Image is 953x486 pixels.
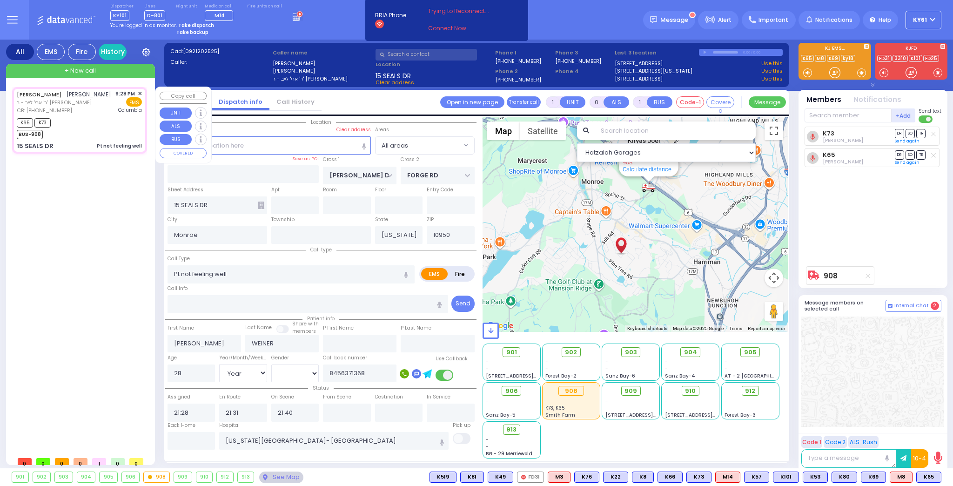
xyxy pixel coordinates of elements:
[451,296,475,312] button: Send
[486,412,516,418] span: Sanz Bay-5
[665,398,668,405] span: -
[245,324,272,331] label: Last Name
[545,405,565,412] span: K73, K65
[17,142,54,151] div: 15 SEALS DR
[744,472,769,483] div: BLS
[888,304,893,309] img: comment-alt.png
[219,354,267,362] div: Year/Month/Week/Day
[273,60,372,67] label: [PERSON_NAME]
[160,121,192,132] button: ALS
[916,472,941,483] div: K65
[495,49,552,57] span: Phone 1
[684,348,697,357] span: 904
[160,92,207,101] button: Copy call
[909,55,922,62] a: K101
[615,67,692,75] a: [STREET_ADDRESS][US_STATE]
[505,386,518,396] span: 906
[506,348,517,357] span: 901
[376,61,492,68] label: Location
[376,79,414,86] span: Clear address
[805,300,886,312] h5: Message members on selected call
[886,300,941,312] button: Internal Chat 2
[36,458,50,465] span: 0
[375,393,403,401] label: Destination
[650,16,657,23] img: message.svg
[560,96,585,108] button: UNIT
[913,16,927,24] span: KY61
[17,99,111,107] span: ר' ארי' לייב - ר' [PERSON_NAME]
[302,315,339,322] span: Patient info
[879,16,891,24] span: Help
[488,472,513,483] div: BLS
[168,354,177,362] label: Age
[122,472,140,482] div: 906
[271,354,289,362] label: Gender
[168,255,190,263] label: Call Type
[919,108,941,115] span: Send text
[725,358,727,365] span: -
[92,458,106,465] span: 1
[55,458,69,465] span: 0
[37,44,65,60] div: EMS
[292,328,316,335] span: members
[520,121,566,140] button: Show satellite imagery
[323,393,351,401] label: From Scene
[174,472,192,482] div: 909
[906,129,915,138] span: SO
[893,55,908,62] a: 3310
[803,472,828,483] div: BLS
[273,75,372,83] label: ר' ארי' לייב - ר' [PERSON_NAME]
[215,12,225,19] span: M14
[271,216,295,223] label: Township
[555,57,601,64] label: [PHONE_NUMBER]
[725,398,727,405] span: -
[615,49,699,57] label: Last 3 location
[306,246,336,253] span: Call type
[545,358,548,365] span: -
[676,96,704,108] button: Code-1
[603,472,628,483] div: K22
[486,405,489,412] span: -
[615,75,663,83] a: [STREET_ADDRESS]
[744,472,769,483] div: K57
[923,55,939,62] a: FD25
[875,46,947,53] label: KJFD
[895,150,904,159] span: DR
[168,136,371,154] input: Search location here
[660,15,688,25] span: Message
[744,348,757,357] span: 905
[427,216,434,223] label: ZIP
[773,472,799,483] div: K101
[110,22,177,29] span: You're logged in as monitor.
[110,4,134,9] label: Dispatcher
[916,472,941,483] div: BLS
[761,60,783,67] a: Use this
[292,155,319,162] label: Save as POI
[37,14,99,26] img: Logo
[17,130,43,139] span: BUS-908
[495,57,541,64] label: [PHONE_NUMBER]
[447,268,473,280] label: Fire
[603,472,628,483] div: BLS
[574,472,599,483] div: K76
[292,320,319,327] small: Share with
[919,115,933,124] label: Turn off text
[178,22,214,29] strong: Take dispatch
[99,44,127,60] a: History
[486,450,538,457] span: BG - 29 Merriewold S.
[306,119,336,126] span: Location
[428,7,502,15] span: Trying to Reconnect...
[486,443,489,450] span: -
[33,472,51,482] div: 902
[506,425,517,434] span: 913
[376,49,477,61] input: Search a contact
[160,134,192,145] button: BUS
[625,348,637,357] span: 903
[624,386,637,396] span: 909
[507,96,541,108] button: Transfer call
[34,118,51,128] span: K73
[877,55,892,62] a: FD31
[805,108,892,122] input: Search member
[521,475,526,479] img: red-radio-icon.svg
[916,150,926,159] span: TR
